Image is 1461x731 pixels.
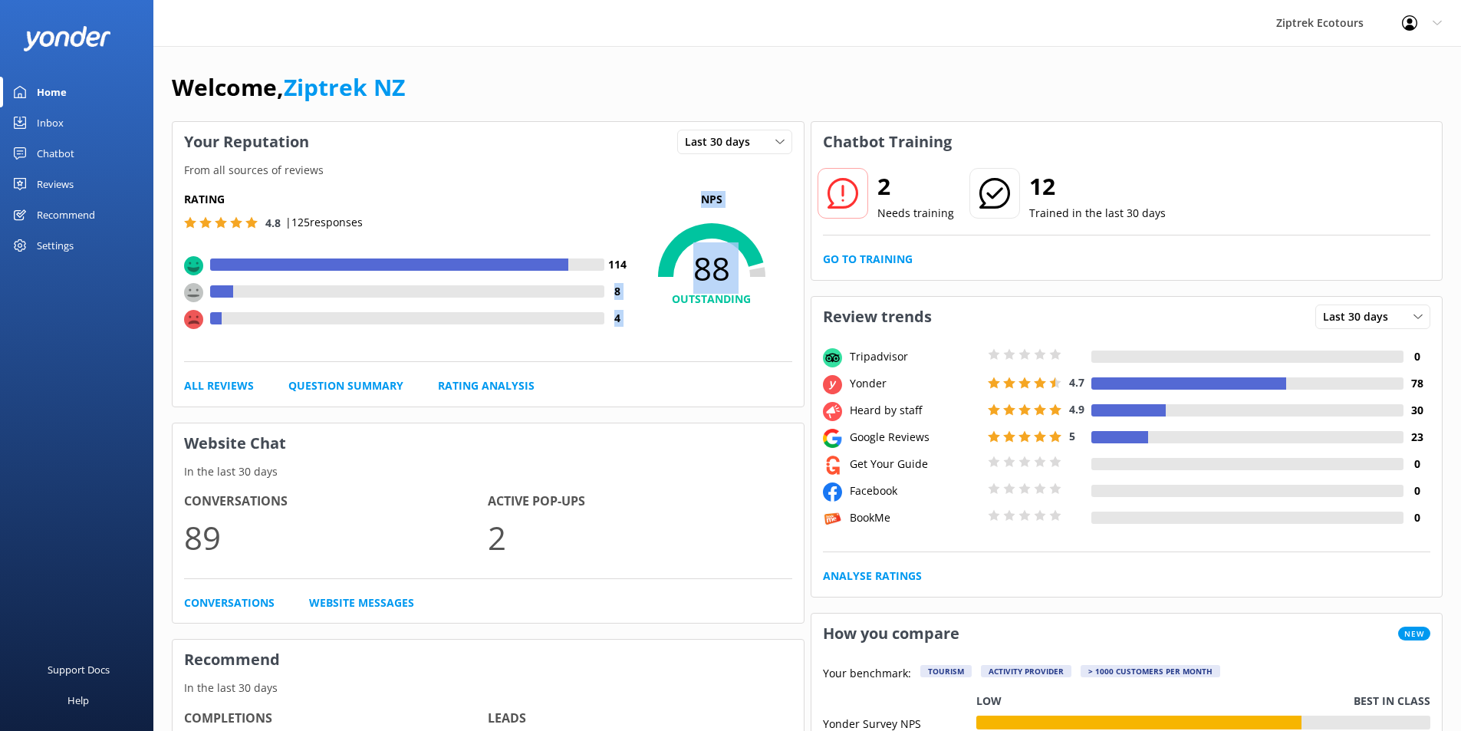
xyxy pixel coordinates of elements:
[1403,509,1430,526] h4: 0
[920,665,972,677] div: Tourism
[1069,402,1084,417] span: 4.9
[604,310,631,327] h4: 4
[604,283,631,300] h4: 8
[846,456,984,473] div: Get Your Guide
[309,594,414,611] a: Website Messages
[184,594,275,611] a: Conversations
[184,512,488,563] p: 89
[1029,205,1166,222] p: Trained in the last 30 days
[37,169,74,199] div: Reviews
[1403,482,1430,499] h4: 0
[37,230,74,261] div: Settings
[288,377,403,394] a: Question Summary
[976,693,1002,710] p: Low
[184,709,488,729] h4: Completions
[846,429,984,446] div: Google Reviews
[173,640,804,680] h3: Recommend
[173,423,804,463] h3: Website Chat
[877,205,954,222] p: Needs training
[488,709,791,729] h4: Leads
[823,568,922,584] a: Analyse Ratings
[173,162,804,179] p: From all sources of reviews
[173,680,804,696] p: In the last 30 days
[846,509,984,526] div: BookMe
[37,199,95,230] div: Recommend
[685,133,759,150] span: Last 30 days
[1403,402,1430,419] h4: 30
[488,512,791,563] p: 2
[604,256,631,273] h4: 114
[1029,168,1166,205] h2: 12
[1069,429,1075,443] span: 5
[1403,429,1430,446] h4: 23
[631,291,792,308] h4: OUTSTANDING
[488,492,791,512] h4: Active Pop-ups
[981,665,1071,677] div: Activity Provider
[438,377,535,394] a: Rating Analysis
[1403,375,1430,392] h4: 78
[37,107,64,138] div: Inbox
[631,191,792,208] p: NPS
[846,402,984,419] div: Heard by staff
[823,665,911,683] p: Your benchmark:
[37,138,74,169] div: Chatbot
[1403,348,1430,365] h4: 0
[811,122,963,162] h3: Chatbot Training
[173,122,321,162] h3: Your Reputation
[1403,456,1430,473] h4: 0
[877,168,954,205] h2: 2
[1323,308,1397,325] span: Last 30 days
[811,297,943,337] h3: Review trends
[1069,375,1084,390] span: 4.7
[1081,665,1220,677] div: > 1000 customers per month
[631,249,792,288] span: 88
[823,251,913,268] a: Go to Training
[265,216,281,230] span: 4.8
[811,614,971,654] h3: How you compare
[823,716,976,729] div: Yonder Survey NPS
[284,71,405,103] a: Ziptrek NZ
[285,214,363,231] p: | 125 responses
[846,348,984,365] div: Tripadvisor
[37,77,67,107] div: Home
[48,654,110,685] div: Support Docs
[1354,693,1430,710] p: Best in class
[846,482,984,499] div: Facebook
[172,69,405,106] h1: Welcome,
[173,463,804,480] p: In the last 30 days
[846,375,984,392] div: Yonder
[184,492,488,512] h4: Conversations
[184,377,254,394] a: All Reviews
[184,191,631,208] h5: Rating
[67,685,89,716] div: Help
[23,26,111,51] img: yonder-white-logo.png
[1398,627,1430,640] span: New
